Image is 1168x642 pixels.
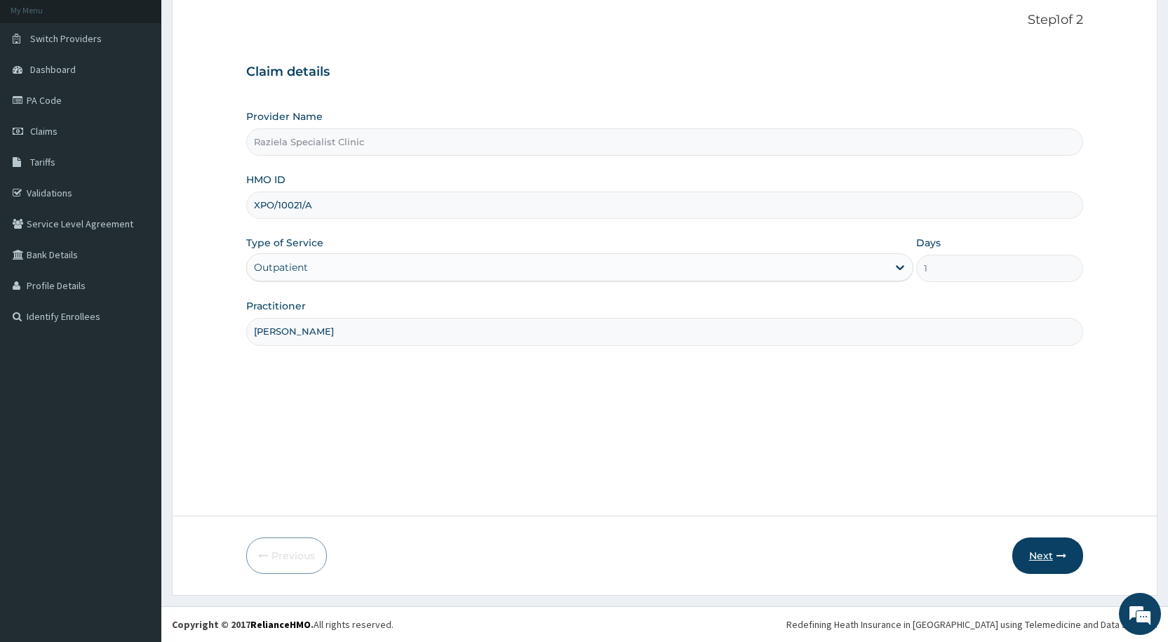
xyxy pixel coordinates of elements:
img: d_794563401_company_1708531726252_794563401 [26,70,57,105]
div: Minimize live chat window [230,7,264,41]
footer: All rights reserved. [161,606,1168,642]
label: Days [916,236,941,250]
strong: Copyright © 2017 . [172,618,314,631]
h3: Claim details [246,65,1083,80]
div: Outpatient [254,260,308,274]
div: Chat with us now [73,79,236,97]
span: Dashboard [30,63,76,76]
span: Claims [30,125,58,138]
span: We're online! [81,177,194,319]
button: Previous [246,537,327,574]
input: Enter Name [246,318,1083,345]
div: Redefining Heath Insurance in [GEOGRAPHIC_DATA] using Telemedicine and Data Science! [786,617,1157,631]
a: RelianceHMO [250,618,311,631]
textarea: Type your message and hit 'Enter' [7,383,267,432]
label: HMO ID [246,173,286,187]
span: Switch Providers [30,32,102,45]
label: Practitioner [246,299,306,313]
span: Tariffs [30,156,55,168]
label: Provider Name [246,109,323,123]
label: Type of Service [246,236,323,250]
p: Step 1 of 2 [246,13,1083,28]
button: Next [1012,537,1083,574]
input: Enter HMO ID [246,192,1083,219]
